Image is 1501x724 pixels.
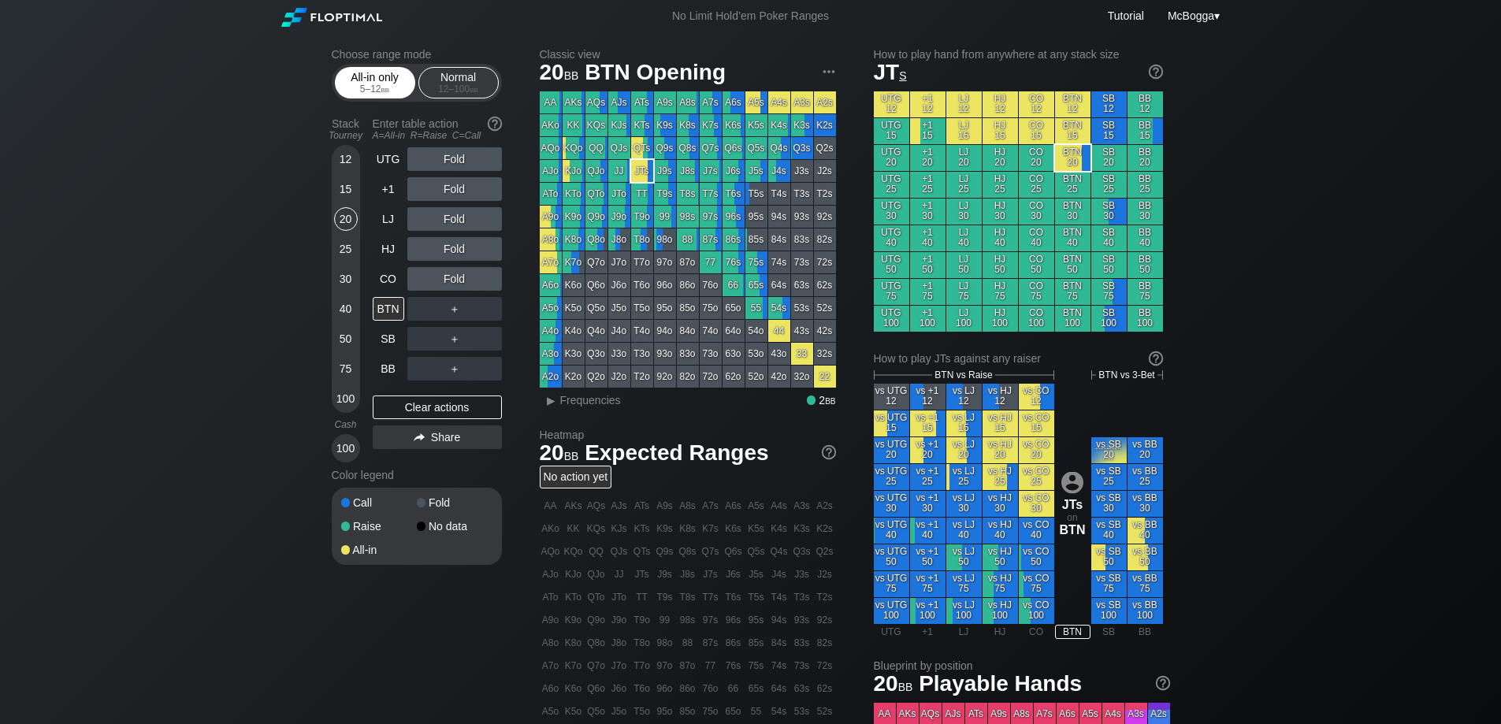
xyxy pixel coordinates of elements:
[608,297,630,319] div: J5o
[768,183,790,205] div: T4s
[723,114,745,136] div: K6s
[791,114,813,136] div: K3s
[983,306,1018,332] div: HJ 100
[910,199,946,225] div: +1 30
[373,130,502,141] div: A=All-in R=Raise C=Call
[677,228,699,251] div: 88
[342,84,408,95] div: 5 – 12
[654,343,676,365] div: 93o
[373,147,404,171] div: UTG
[874,306,909,332] div: UTG 100
[1019,91,1054,117] div: CO 12
[946,306,982,332] div: LJ 100
[814,206,836,228] div: 92s
[1091,279,1127,305] div: SB 75
[1055,279,1090,305] div: BTN 75
[608,366,630,388] div: J2o
[540,251,562,273] div: A7o
[1091,225,1127,251] div: SB 40
[585,137,607,159] div: QQ
[723,320,745,342] div: 64o
[768,343,790,365] div: 43o
[373,207,404,231] div: LJ
[723,274,745,296] div: 66
[791,160,813,182] div: J3s
[983,91,1018,117] div: HJ 12
[723,206,745,228] div: 96s
[341,544,417,555] div: All-in
[874,352,1163,365] div: How to play JTs against any raiser
[373,297,404,321] div: BTN
[1055,172,1090,198] div: BTN 25
[585,274,607,296] div: Q6o
[677,297,699,319] div: 85o
[540,206,562,228] div: A9o
[1128,279,1163,305] div: BB 75
[946,225,982,251] div: LJ 40
[407,327,502,351] div: ＋
[334,237,358,261] div: 25
[654,183,676,205] div: T9s
[1019,225,1054,251] div: CO 40
[874,60,907,84] span: JT
[1019,172,1054,198] div: CO 25
[1128,225,1163,251] div: BB 40
[608,343,630,365] div: J3o
[373,357,404,381] div: BB
[654,251,676,273] div: 97o
[1147,63,1165,80] img: help.32db89a4.svg
[563,343,585,365] div: K3o
[820,63,838,80] img: ellipsis.fd386fe8.svg
[874,91,909,117] div: UTG 12
[407,357,502,381] div: ＋
[1055,199,1090,225] div: BTN 30
[373,237,404,261] div: HJ
[1128,145,1163,171] div: BB 20
[486,115,503,132] img: help.32db89a4.svg
[791,206,813,228] div: 93s
[745,183,767,205] div: T5s
[677,114,699,136] div: K8s
[540,137,562,159] div: AQo
[723,228,745,251] div: 86s
[334,147,358,171] div: 12
[332,48,502,61] h2: Choose range mode
[700,160,722,182] div: J7s
[537,61,581,87] span: 20
[608,91,630,113] div: AJs
[910,172,946,198] div: +1 25
[814,137,836,159] div: Q2s
[1128,91,1163,117] div: BB 12
[631,297,653,319] div: T5o
[700,91,722,113] div: A7s
[700,320,722,342] div: 74o
[1091,145,1127,171] div: SB 20
[281,8,382,27] img: Floptimal logo
[723,251,745,273] div: 76s
[1019,279,1054,305] div: CO 75
[983,199,1018,225] div: HJ 30
[585,160,607,182] div: QJo
[608,320,630,342] div: J4o
[745,160,767,182] div: J5s
[791,274,813,296] div: 63s
[563,320,585,342] div: K4o
[563,228,585,251] div: K8o
[334,436,358,460] div: 100
[585,343,607,365] div: Q3o
[1128,118,1163,144] div: BB 15
[631,91,653,113] div: ATs
[563,114,585,136] div: KK
[373,327,404,351] div: SB
[820,444,838,461] img: help.32db89a4.svg
[608,114,630,136] div: KJs
[585,91,607,113] div: AQs
[608,137,630,159] div: QJs
[677,274,699,296] div: 86o
[381,84,390,95] span: bb
[791,91,813,113] div: A3s
[723,91,745,113] div: A6s
[745,114,767,136] div: K5s
[814,228,836,251] div: 82s
[1168,9,1214,22] span: McBogga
